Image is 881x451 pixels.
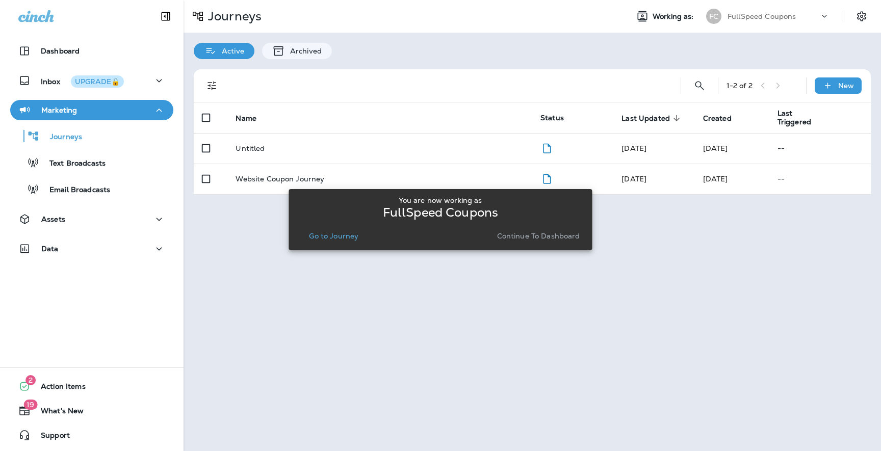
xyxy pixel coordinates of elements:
[621,114,670,123] span: Last Updated
[39,159,106,169] p: Text Broadcasts
[31,382,86,394] span: Action Items
[236,175,324,183] p: Website Coupon Journey
[217,47,244,55] p: Active
[236,144,265,152] p: Untitled
[236,114,256,123] span: Name
[10,152,173,173] button: Text Broadcasts
[10,70,173,91] button: InboxUPGRADE🔒
[653,12,696,21] span: Working as:
[706,9,721,24] div: FC
[285,47,322,55] p: Archived
[10,178,173,200] button: Email Broadcasts
[25,375,36,385] span: 2
[10,238,173,259] button: Data
[204,9,262,24] p: Journeys
[41,106,77,114] p: Marketing
[309,232,358,240] p: Go to Journey
[778,144,863,152] p: --
[727,82,753,90] div: 1 - 2 of 2
[151,6,180,26] button: Collapse Sidebar
[39,185,110,195] p: Email Broadcasts
[41,215,65,223] p: Assets
[10,425,173,445] button: Support
[31,407,84,419] span: What's New
[621,144,646,153] span: Jared Rich
[689,75,710,96] button: Search Journeys
[10,401,173,421] button: 19What's New
[838,82,854,90] p: New
[728,12,796,20] p: FullSpeed Coupons
[305,229,362,243] button: Go to Journey
[621,174,646,183] span: Brian Clark
[778,109,820,126] span: Last Triggered
[493,229,584,243] button: Continue to Dashboard
[41,245,59,253] p: Data
[40,132,82,142] p: Journeys
[41,75,124,86] p: Inbox
[383,208,498,217] p: FullSpeed Coupons
[778,109,833,126] span: Last Triggered
[399,196,482,204] p: You are now working as
[10,41,173,61] button: Dashboard
[10,100,173,120] button: Marketing
[71,75,124,88] button: UPGRADE🔒
[703,114,745,123] span: Created
[10,209,173,229] button: Assets
[778,175,863,183] p: --
[10,125,173,147] button: Journeys
[703,114,732,123] span: Created
[236,114,270,123] span: Name
[41,47,80,55] p: Dashboard
[31,431,70,443] span: Support
[23,400,37,410] span: 19
[621,114,683,123] span: Last Updated
[703,144,728,153] span: Jared Rich
[75,78,120,85] div: UPGRADE🔒
[703,174,728,183] span: Brian Clark
[852,7,871,25] button: Settings
[202,75,222,96] button: Filters
[497,232,580,240] p: Continue to Dashboard
[10,376,173,396] button: 2Action Items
